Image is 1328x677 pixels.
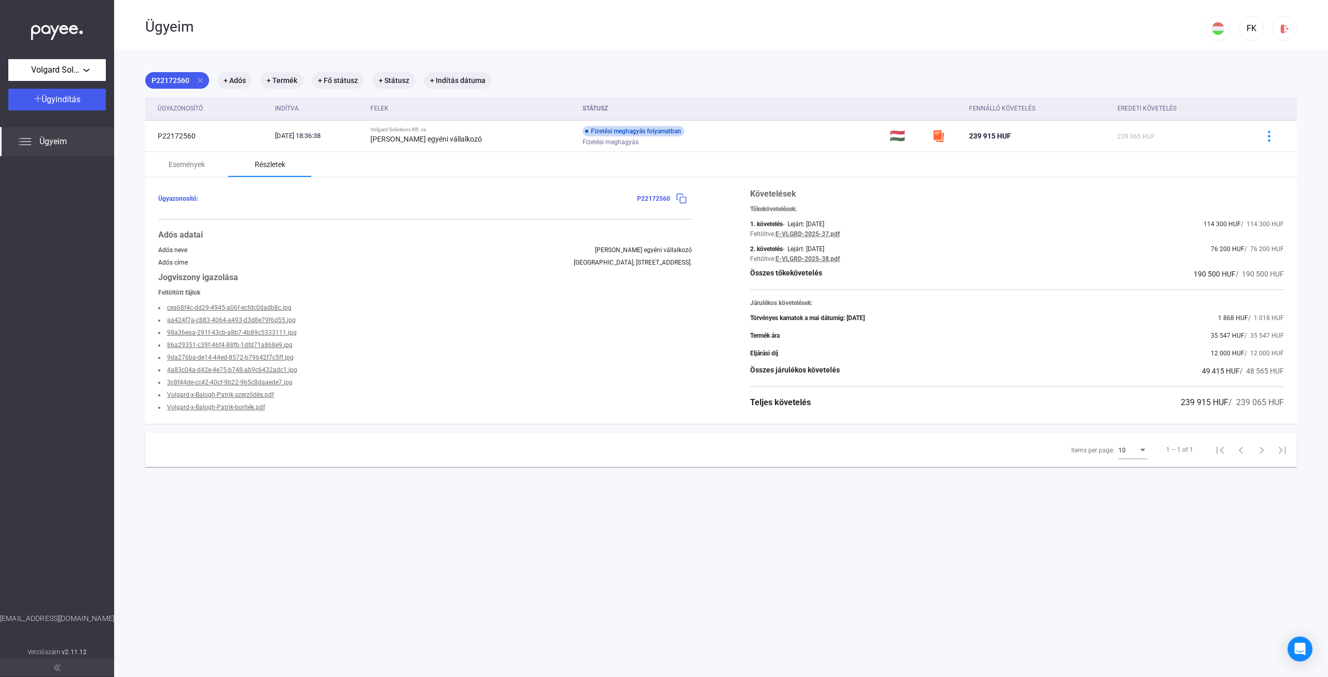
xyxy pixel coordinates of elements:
button: First page [1210,439,1230,460]
span: / 12 000 HUF [1244,350,1284,357]
mat-chip: + Státusz [372,72,416,89]
div: Tőkekövetelések: [750,205,1284,213]
strong: v2.11.12 [62,648,87,656]
div: Eljárási díj [750,350,778,357]
div: Ügyazonosító [158,102,267,115]
button: copy-blue [670,188,692,210]
span: P22172560 [637,195,670,202]
mat-chip: + Indítás dátuma [424,72,492,89]
div: Indítva [275,102,362,115]
img: white-payee-white-dot.svg [31,19,83,40]
mat-chip: P22172560 [145,72,209,89]
a: 4a83c04a-d42e-4e75-b748-ab9c6432adc1.jpg [167,366,297,374]
span: / 35 547 HUF [1244,332,1284,339]
span: 10 [1118,447,1126,454]
div: 1. követelés [750,220,783,228]
button: Last page [1272,439,1293,460]
td: 🇭🇺 [886,120,928,151]
span: Volgard Solutions Kft. [31,64,83,76]
div: Törvényes kamatok a mai dátumig: [DATE] [750,314,865,322]
div: Open Intercom Messenger [1288,637,1312,661]
mat-icon: close [196,76,205,85]
div: Eredeti követelés [1117,102,1177,115]
img: HU [1212,22,1224,35]
span: / 190 500 HUF [1236,270,1284,278]
div: Termék ára [750,332,780,339]
div: [PERSON_NAME] egyéni vállalkozó [595,246,692,254]
a: aa424f7a-c883-4064-a493-d3d8e79f6d55.jpg [167,316,296,324]
span: Ügyeim [39,135,67,148]
img: list.svg [19,135,31,148]
span: 114 300 HUF [1203,220,1241,228]
div: Részletek [255,158,285,171]
mat-select: Items per page: [1118,444,1147,456]
td: P22172560 [145,120,271,151]
button: Previous page [1230,439,1251,460]
div: - Lejárt: [DATE] [783,220,824,228]
span: / 1 018 HUF [1248,314,1284,322]
span: 239 915 HUF [969,132,1011,140]
span: 239 915 HUF [1181,397,1228,407]
span: Fizetési meghagyás [583,136,639,148]
div: Fennálló követelés [969,102,1035,115]
div: Adós adatai [158,229,692,241]
div: Ügyazonosító [158,102,203,115]
div: Adós címe [158,259,188,266]
div: Indítva [275,102,299,115]
div: Feltöltve: [750,255,776,262]
a: cea68f4c-dd29-4945-a06f-ecfdc0dadb8c.jpg [167,304,292,311]
div: Felek [370,102,389,115]
div: 2. követelés [750,245,783,253]
div: FK [1242,22,1260,35]
mat-chip: + Termék [260,72,303,89]
div: Items per page: [1071,444,1114,457]
a: Volgard-x-Balogh-Patrik-szerződés.pdf [167,391,274,398]
div: [DATE] 18:36:38 [275,131,362,141]
div: Teljes követelés [750,396,811,409]
img: copy-blue [676,193,687,204]
div: Feltöltve: [750,230,776,238]
span: / 76 200 HUF [1244,245,1284,253]
button: more-blue [1258,125,1280,147]
div: Jogviszony igazolása [158,271,692,284]
span: / 239 065 HUF [1228,397,1284,407]
th: Státusz [578,97,886,120]
div: Összes járulékos követelés [750,365,840,377]
div: 1 – 1 of 1 [1166,444,1193,456]
div: Fennálló követelés [969,102,1110,115]
img: logout-red [1279,23,1290,34]
img: arrow-double-left-grey.svg [54,665,60,671]
a: E-VLGRD-2025-37.pdf [776,230,840,238]
button: FK [1239,16,1264,41]
a: 9da276ba-de14-44ed-8572-b79642f7c5ff.jpg [167,354,294,361]
div: Követelések [750,188,1284,200]
span: 76 200 HUF [1211,245,1244,253]
a: 3c8f44de-cc42-40cf-9b22-9b5c8daaede7.jpg [167,379,293,386]
mat-chip: + Adós [217,72,252,89]
img: more-blue [1264,131,1275,142]
div: Járulékos követelések: [750,299,1284,307]
div: Eredeti követelés [1117,102,1245,115]
div: Felek [370,102,574,115]
span: / 48 565 HUF [1240,367,1284,375]
a: Volgard-x-Balogh-Patrik-boríték.pdf [167,404,265,411]
img: szamlazzhu-mini [932,130,945,142]
a: E-VLGRD-2025-38.pdf [776,255,840,262]
button: Next page [1251,439,1272,460]
span: 190 500 HUF [1194,270,1236,278]
span: Ügyazonosító: [158,195,198,202]
button: HU [1206,16,1230,41]
button: logout-red [1272,16,1297,41]
span: 239 065 HUF [1117,133,1155,140]
span: 49 415 HUF [1202,367,1240,375]
div: Volgard Solutions Kft. vs [370,127,574,133]
div: Ügyeim [145,18,1206,36]
span: Ügyindítás [41,94,80,104]
span: / 114 300 HUF [1241,220,1284,228]
div: Feltöltött fájlok [158,289,692,296]
div: Adós neve [158,246,187,254]
img: plus-white.svg [34,95,41,102]
div: Események [169,158,205,171]
button: Ügyindítás [8,89,106,110]
mat-chip: + Fő státusz [312,72,364,89]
